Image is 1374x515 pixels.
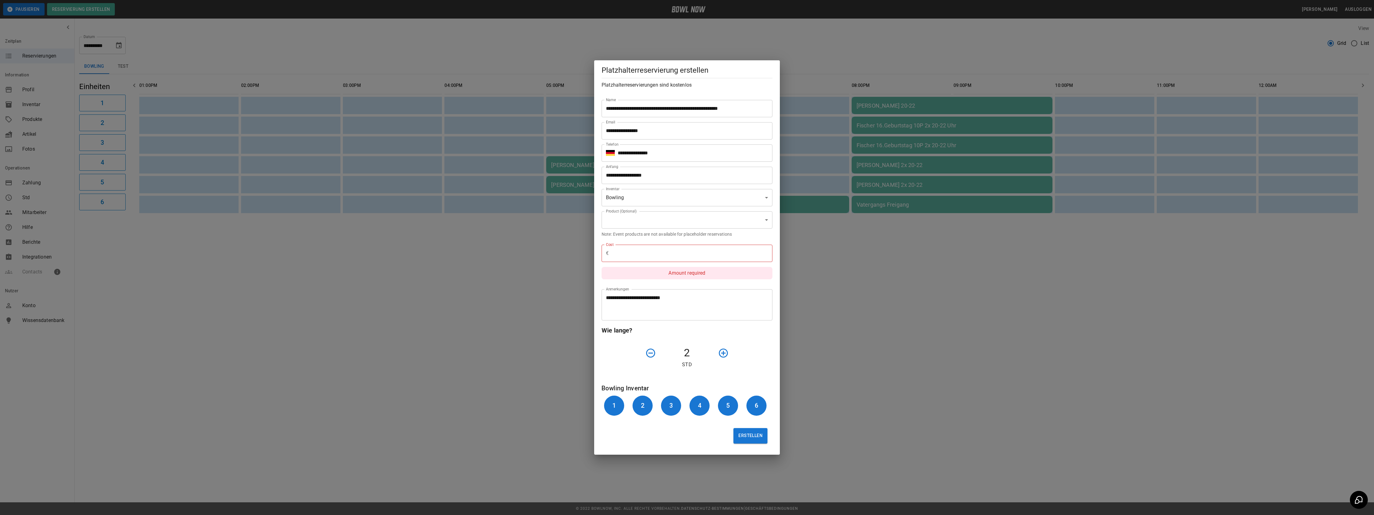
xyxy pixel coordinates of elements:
[612,401,616,410] h6: 1
[606,148,615,158] button: Select country
[633,396,653,416] button: 2
[733,428,767,444] button: Erstellen
[698,401,701,410] h6: 4
[718,396,738,416] button: 5
[689,396,710,416] button: 4
[602,267,772,279] p: Amount required
[604,396,624,416] button: 1
[726,401,730,410] h6: 5
[602,81,772,89] h6: Platzhalterreservierungen sind kostenlos
[659,346,715,359] h4: 2
[602,211,772,229] div: ​
[602,189,772,206] div: Bowling
[661,396,681,416] button: 3
[602,65,772,75] h5: Platzhalterreservierung erstellen
[669,401,673,410] h6: 3
[602,383,772,393] h6: Bowling Inventar
[602,361,772,368] p: Std
[602,325,772,335] h6: Wie lange?
[606,164,618,169] label: Anfang
[602,231,772,237] p: Note: Event products are not available for placeholder reservations
[746,396,767,416] button: 6
[606,250,609,257] p: €
[606,142,619,147] label: Telefon
[755,401,758,410] h6: 6
[602,167,768,184] input: Choose date, selected date is Nov 15, 2025
[641,401,644,410] h6: 2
